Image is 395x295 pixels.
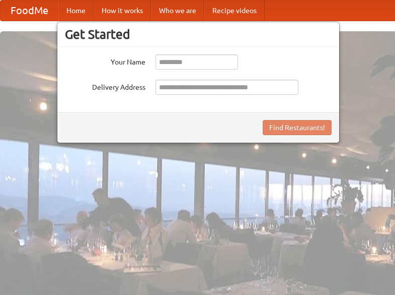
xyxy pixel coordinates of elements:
[204,1,265,21] a: Recipe videos
[58,1,94,21] a: Home
[65,80,145,92] label: Delivery Address
[263,120,332,135] button: Find Restaurants!
[94,1,151,21] a: How it works
[65,54,145,67] label: Your Name
[151,1,204,21] a: Who we are
[65,27,332,42] h3: Get Started
[1,1,58,21] a: FoodMe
